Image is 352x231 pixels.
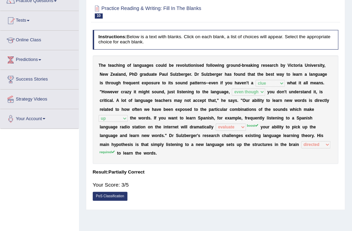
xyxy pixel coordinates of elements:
[309,72,310,77] b: l
[242,63,244,68] b: b
[178,63,180,68] b: e
[268,72,271,77] b: e
[267,63,270,68] b: e
[169,81,171,85] b: t
[237,81,239,85] b: a
[238,72,240,77] b: u
[206,63,207,68] b: f
[158,81,160,85] b: e
[123,81,124,85] b: f
[207,81,209,85] b: -
[310,72,313,77] b: a
[290,63,291,68] b: i
[120,63,122,68] b: n
[168,81,169,85] b: i
[113,72,115,77] b: e
[123,72,126,77] b: d
[127,90,129,94] b: z
[128,81,130,85] b: q
[181,72,183,77] b: e
[190,81,192,85] b: p
[273,72,274,77] b: t
[122,63,125,68] b: g
[108,63,110,68] b: t
[115,72,117,77] b: a
[129,63,131,68] b: f
[93,192,127,201] a: PoS Classification
[103,63,106,68] b: e
[111,81,113,85] b: o
[229,63,230,68] b: r
[322,72,325,77] b: g
[138,81,139,85] b: t
[144,81,146,85] b: x
[191,72,192,77] b: .
[148,72,151,77] b: u
[324,63,325,68] b: ,
[235,81,237,85] b: h
[178,81,180,85] b: o
[280,72,282,77] b: a
[171,81,173,85] b: s
[299,63,300,68] b: i
[171,63,174,68] b: e
[197,63,199,68] b: s
[93,4,245,19] h2: Practice Reading & Writing: Fill In The Blanks
[136,81,138,85] b: n
[287,63,290,68] b: V
[118,81,121,85] b: h
[134,72,137,77] b: D
[219,63,222,68] b: n
[95,13,103,19] span: 10
[129,90,132,94] b: y
[204,81,206,85] b: s
[251,72,254,77] b: a
[0,109,79,126] a: Your Account
[129,72,132,77] b: P
[218,72,221,77] b: e
[227,81,230,85] b: o
[138,90,142,94] b: m
[169,63,171,68] b: b
[179,72,181,77] b: b
[0,50,79,67] a: Predictions
[294,72,296,77] b: e
[117,72,118,77] b: l
[102,90,105,94] b: H
[180,81,182,85] b: u
[244,81,246,85] b: n
[270,63,272,68] b: a
[99,63,101,68] b: T
[298,72,300,77] b: r
[159,72,162,77] b: P
[115,90,117,94] b: e
[248,72,249,77] b: t
[155,72,157,77] b: e
[214,72,216,77] b: r
[185,81,188,85] b: d
[257,72,259,77] b: t
[103,72,105,77] b: e
[207,63,210,68] b: o
[209,81,211,85] b: e
[100,72,103,77] b: N
[307,81,308,85] b: l
[288,72,290,77] b: o
[163,63,164,68] b: l
[113,90,115,94] b: v
[314,81,316,85] b: e
[197,81,200,85] b: e
[194,72,197,77] b: D
[256,63,259,68] b: g
[212,63,215,68] b: o
[139,63,141,68] b: g
[222,81,223,85] b: f
[300,72,302,77] b: n
[146,72,148,77] b: d
[101,63,103,68] b: h
[133,63,134,68] b: l
[235,72,238,77] b: o
[116,63,118,68] b: h
[107,81,109,85] b: h
[114,63,116,68] b: c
